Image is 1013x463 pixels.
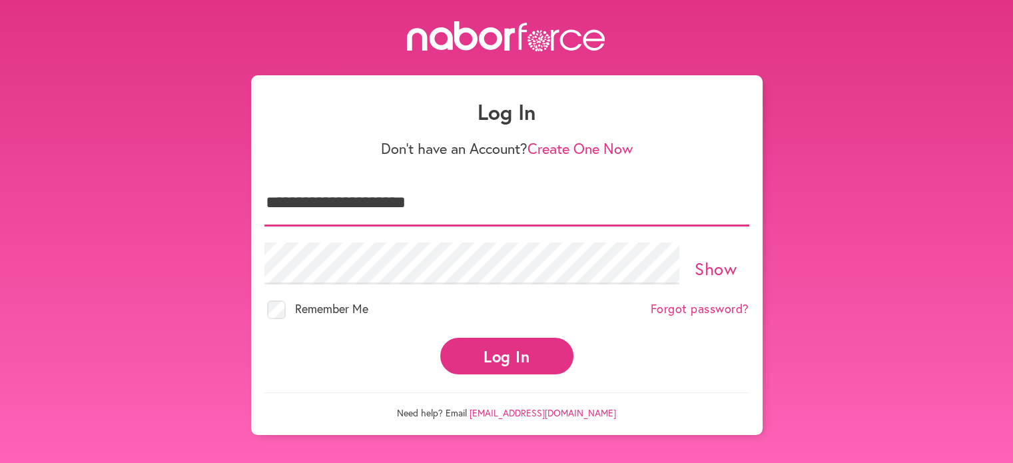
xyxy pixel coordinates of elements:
[470,406,616,419] a: [EMAIL_ADDRESS][DOMAIN_NAME]
[295,300,368,316] span: Remember Me
[264,140,749,157] p: Don't have an Account?
[264,99,749,125] h1: Log In
[695,257,737,280] a: Show
[264,392,749,419] p: Need help? Email
[440,338,573,374] button: Log In
[651,302,749,316] a: Forgot password?
[527,139,633,158] a: Create One Now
